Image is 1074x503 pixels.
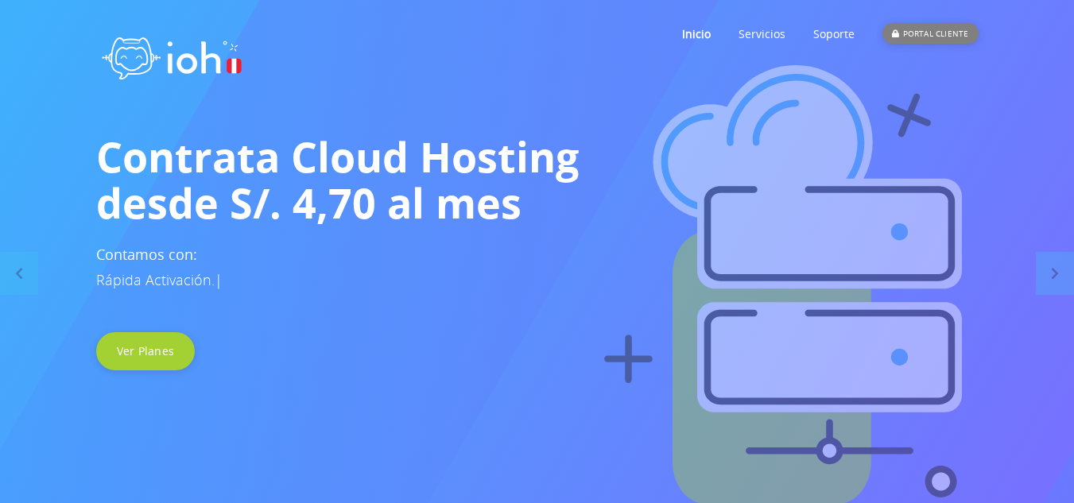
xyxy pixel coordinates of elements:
a: Ver Planes [96,332,196,370]
img: logo ioh [96,20,247,91]
a: Soporte [813,2,855,65]
a: Inicio [682,2,711,65]
span: Rápida Activación. [96,270,215,289]
a: PORTAL CLIENTE [882,2,978,65]
h3: Contamos con: [96,242,979,292]
span: | [215,270,223,289]
a: Servicios [739,2,785,65]
h1: Contrata Cloud Hosting desde S/. 4,70 al mes [96,133,979,226]
div: PORTAL CLIENTE [882,23,978,44]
